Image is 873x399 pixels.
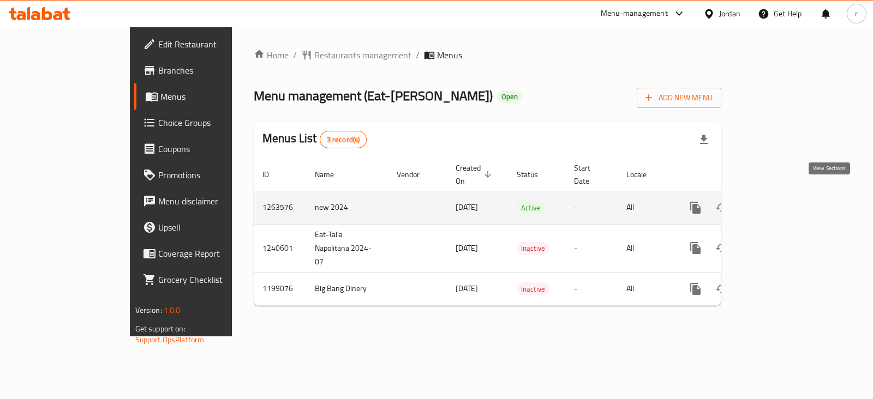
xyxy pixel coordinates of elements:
[645,91,713,105] span: Add New Menu
[437,49,462,62] span: Menus
[158,38,267,51] span: Edit Restaurant
[158,116,267,129] span: Choice Groups
[456,241,478,255] span: [DATE]
[719,8,740,20] div: Jordan
[134,267,276,293] a: Grocery Checklist
[601,7,668,20] div: Menu-management
[456,200,478,214] span: [DATE]
[135,322,186,336] span: Get support on:
[517,201,545,214] div: Active
[637,88,721,108] button: Add New Menu
[517,168,552,181] span: Status
[254,49,721,62] nav: breadcrumb
[709,276,735,302] button: Change Status
[158,195,267,208] span: Menu disclaimer
[158,142,267,155] span: Coupons
[618,224,674,272] td: All
[306,224,388,272] td: Eat-Talia Napolitana 2024-07
[254,83,493,108] span: Menu management ( Eat-[PERSON_NAME] )
[709,235,735,261] button: Change Status
[306,272,388,305] td: Big Bang Dinery
[855,8,858,20] span: r
[134,83,276,110] a: Menus
[134,31,276,57] a: Edit Restaurant
[416,49,420,62] li: /
[565,191,618,224] td: -
[618,272,674,305] td: All
[565,224,618,272] td: -
[709,195,735,221] button: Change Status
[691,126,717,153] div: Export file
[160,90,267,103] span: Menus
[565,272,618,305] td: -
[315,168,348,181] span: Name
[314,49,411,62] span: Restaurants management
[320,131,367,148] div: Total records count
[397,168,434,181] span: Vendor
[517,202,545,214] span: Active
[262,168,283,181] span: ID
[683,276,709,302] button: more
[262,130,367,148] h2: Menus List
[517,242,549,255] span: Inactive
[135,303,162,317] span: Version:
[674,158,796,191] th: Actions
[456,161,495,188] span: Created On
[254,224,306,272] td: 1240601
[497,92,522,101] span: Open
[158,273,267,286] span: Grocery Checklist
[683,235,709,261] button: more
[456,281,478,295] span: [DATE]
[135,332,205,347] a: Support.OpsPlatform
[164,303,181,317] span: 1.0.0
[134,214,276,240] a: Upsell
[497,90,522,104] div: Open
[293,49,297,62] li: /
[517,283,549,295] span: Inactive
[158,247,267,260] span: Coverage Report
[134,240,276,267] a: Coverage Report
[134,162,276,188] a: Promotions
[158,168,267,182] span: Promotions
[134,110,276,136] a: Choice Groups
[134,136,276,162] a: Coupons
[618,191,674,224] td: All
[683,195,709,221] button: more
[254,158,796,306] table: enhanced table
[626,168,661,181] span: Locale
[306,191,388,224] td: new 2024
[134,188,276,214] a: Menu disclaimer
[158,221,267,234] span: Upsell
[320,135,367,145] span: 3 record(s)
[254,272,306,305] td: 1199076
[574,161,605,188] span: Start Date
[301,49,411,62] a: Restaurants management
[158,64,267,77] span: Branches
[134,57,276,83] a: Branches
[254,191,306,224] td: 1263576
